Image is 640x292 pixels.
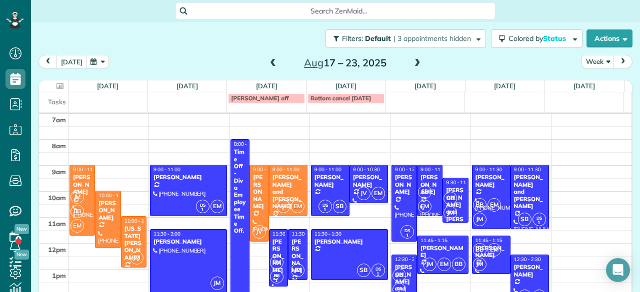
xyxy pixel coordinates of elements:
span: Bottom cancel [DATE] [310,94,371,102]
span: 12:30 - 2:15 [395,256,422,263]
span: 9:00 - 11:00 [314,166,341,173]
span: 9:30 - 11:15 [446,179,473,186]
div: [PERSON_NAME] [153,174,224,181]
span: [PERSON_NAME] off [231,94,288,102]
span: 9:00 - 12:00 [395,166,422,173]
span: JM [130,251,143,265]
span: EM [371,187,385,200]
span: EM [487,198,501,212]
span: SB [518,213,531,226]
span: DS [404,228,410,233]
span: JM [443,206,457,220]
span: 8am [52,142,66,150]
span: SB [418,185,431,199]
span: DS [274,273,279,278]
div: [PERSON_NAME] [314,238,385,245]
div: [US_STATE][PERSON_NAME] [124,225,143,261]
span: BB [443,192,457,205]
span: EM [270,256,283,269]
div: [PERSON_NAME] and [PERSON_NAME] [445,187,465,237]
span: EM [418,200,431,213]
span: 11:30 - 1:30 [291,231,318,237]
div: [PERSON_NAME] [352,174,385,188]
div: [PERSON_NAME] [98,200,117,221]
div: [PERSON_NAME] [513,264,546,278]
span: BB [452,258,465,271]
span: 8:00 - 3:00 [234,141,258,147]
span: 10am [48,194,66,202]
span: SB [333,200,346,213]
div: Open Intercom Messenger [606,258,630,282]
span: EM [210,200,224,213]
span: Default [365,34,391,43]
small: 1 [277,205,289,215]
button: [DATE] [56,55,87,68]
span: 10:00 - 12:15 [98,192,128,199]
div: [PERSON_NAME] [153,238,224,245]
span: JM [291,264,304,277]
span: JM [210,277,224,290]
span: BB [70,205,84,218]
span: 11am [48,220,66,228]
span: Aug [304,56,323,69]
span: 11:00 - 1:00 [124,218,151,224]
span: DS [322,202,328,208]
span: 7am [52,116,66,124]
span: Colored by [508,34,569,43]
span: 9:00 - 11:30 [475,166,502,173]
span: Filters: [342,34,363,43]
button: Actions [586,29,632,47]
small: 1 [319,205,331,215]
a: [DATE] [494,82,515,90]
small: 1 [533,218,545,228]
span: EM [291,200,304,213]
span: DS [375,266,381,272]
div: [PERSON_NAME] [394,174,414,195]
span: 11:30 - 1:45 [272,231,299,237]
span: DS [536,215,542,221]
small: 1 [401,231,413,241]
span: 9:00 - 11:00 [153,166,180,173]
span: 9:00 - 10:30 [353,166,380,173]
small: 1 [270,276,283,286]
span: 12:30 - 2:30 [514,256,541,263]
a: [DATE] [256,82,277,90]
span: JM [70,190,84,204]
span: 12pm [48,246,66,254]
span: JV [252,225,266,239]
a: [DATE] [176,82,198,90]
a: [DATE] [335,82,357,90]
div: [PERSON_NAME] and [PERSON_NAME] [513,174,546,210]
span: 9:00 - 11:00 [272,166,299,173]
span: 1pm [52,272,66,280]
span: DS [280,202,286,208]
div: [PERSON_NAME] [314,174,346,188]
span: JM [473,213,486,226]
small: 1 [196,205,209,215]
span: EM [487,243,501,257]
div: [PERSON_NAME] [272,238,285,274]
button: next [613,55,632,68]
div: [PERSON_NAME] [291,238,304,274]
button: Colored byStatus [491,29,582,47]
span: 9:00 - 11:45 [73,166,100,173]
span: JM [473,258,486,271]
button: Filters: Default | 3 appointments hidden [325,29,486,47]
a: [DATE] [573,82,595,90]
span: JV [357,187,370,200]
span: DS [200,202,205,208]
span: 11:45 - 1:15 [475,237,502,244]
span: New [14,224,29,234]
a: [DATE] [414,82,436,90]
span: SB [357,264,370,277]
span: SB [392,269,406,282]
a: [DATE] [97,82,118,90]
span: EM [70,219,84,233]
button: Week [581,55,614,68]
span: JM [423,258,436,271]
span: BB [473,198,486,212]
span: | 3 appointments hidden [393,34,471,43]
h2: 17 – 23, 2025 [282,57,407,68]
div: [PERSON_NAME] [72,174,92,195]
a: Filters: Default | 3 appointments hidden [320,29,486,47]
